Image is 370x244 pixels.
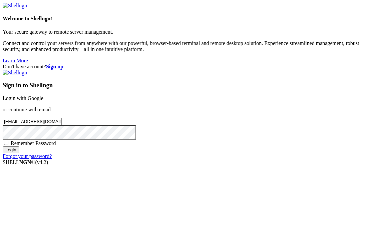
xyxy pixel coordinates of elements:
[3,153,52,159] a: Forgot your password?
[3,146,19,153] input: Login
[11,140,56,146] span: Remember Password
[3,29,367,35] p: Your secure gateway to remote server management.
[4,141,8,145] input: Remember Password
[3,64,367,70] div: Don't have account?
[3,95,43,101] a: Login with Google
[3,159,48,165] span: SHELL ©
[46,64,63,69] a: Sign up
[3,118,62,125] input: Email address
[3,58,28,63] a: Learn More
[3,82,367,89] h3: Sign in to Shellngn
[19,159,31,165] b: NGN
[3,70,27,76] img: Shellngn
[3,3,27,9] img: Shellngn
[35,159,48,165] span: 4.2.0
[3,107,367,113] p: or continue with email:
[3,40,367,52] p: Connect and control your servers from anywhere with our powerful, browser-based terminal and remo...
[3,16,367,22] h4: Welcome to Shellngn!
